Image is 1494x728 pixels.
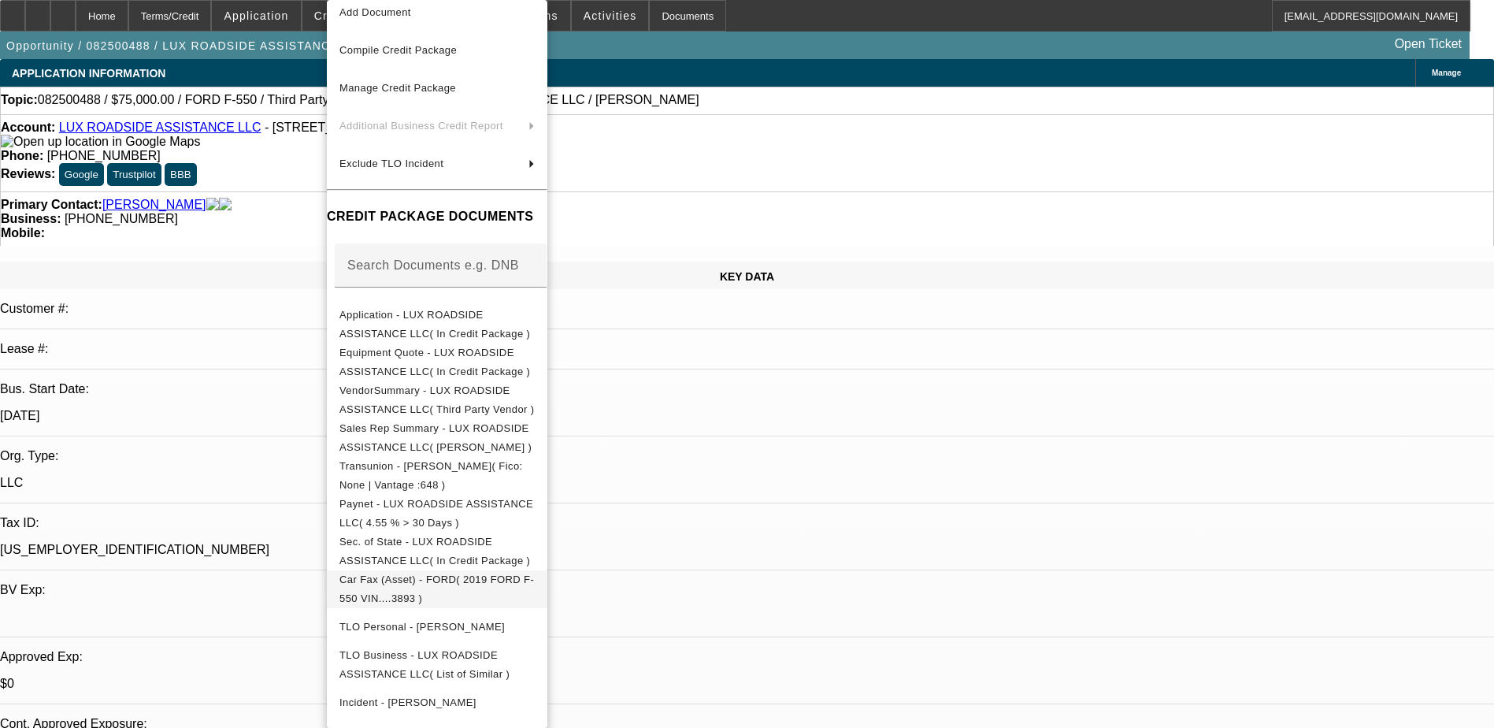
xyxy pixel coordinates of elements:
[339,536,530,566] span: Sec. of State - LUX ROADSIDE ASSISTANCE LLC( In Credit Package )
[339,6,411,18] span: Add Document
[339,696,476,708] span: Incident - [PERSON_NAME]
[339,649,510,680] span: TLO Business - LUX ROADSIDE ASSISTANCE LLC( List of Similar )
[327,533,547,570] button: Sec. of State - LUX ROADSIDE ASSISTANCE LLC( In Credit Package )
[327,457,547,495] button: Transunion - Rainbolt, Nicole( Fico: None | Vantage :648 )
[327,306,547,344] button: Application - LUX ROADSIDE ASSISTANCE LLC( In Credit Package )
[339,574,534,604] span: Car Fax (Asset) - FORD( 2019 FORD F-550 VIN....3893 )
[339,498,533,529] span: Paynet - LUX ROADSIDE ASSISTANCE LLC( 4.55 % > 30 Days )
[327,646,547,684] button: TLO Business - LUX ROADSIDE ASSISTANCE LLC( List of Similar )
[339,384,535,415] span: VendorSummary - LUX ROADSIDE ASSISTANCE LLC( Third Party Vendor )
[339,158,443,169] span: Exclude TLO Incident
[327,381,547,419] button: VendorSummary - LUX ROADSIDE ASSISTANCE LLC( Third Party Vendor )
[347,258,519,272] mat-label: Search Documents e.g. DNB
[339,44,457,56] span: Compile Credit Package
[327,684,547,722] button: Incident - Rainbolt, Nicole
[339,621,505,633] span: TLO Personal - [PERSON_NAME]
[327,570,547,608] button: Car Fax (Asset) - FORD( 2019 FORD F-550 VIN....3893 )
[327,207,547,226] h4: CREDIT PACKAGE DOCUMENTS
[339,82,456,94] span: Manage Credit Package
[339,460,523,491] span: Transunion - [PERSON_NAME]( Fico: None | Vantage :648 )
[339,309,530,340] span: Application - LUX ROADSIDE ASSISTANCE LLC( In Credit Package )
[339,347,530,377] span: Equipment Quote - LUX ROADSIDE ASSISTANCE LLC( In Credit Package )
[339,422,532,453] span: Sales Rep Summary - LUX ROADSIDE ASSISTANCE LLC( [PERSON_NAME] )
[327,344,547,381] button: Equipment Quote - LUX ROADSIDE ASSISTANCE LLC( In Credit Package )
[327,608,547,646] button: TLO Personal - Rainbolt, Nicole
[327,419,547,457] button: Sales Rep Summary - LUX ROADSIDE ASSISTANCE LLC( Martell, Heath )
[327,495,547,533] button: Paynet - LUX ROADSIDE ASSISTANCE LLC( 4.55 % > 30 Days )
